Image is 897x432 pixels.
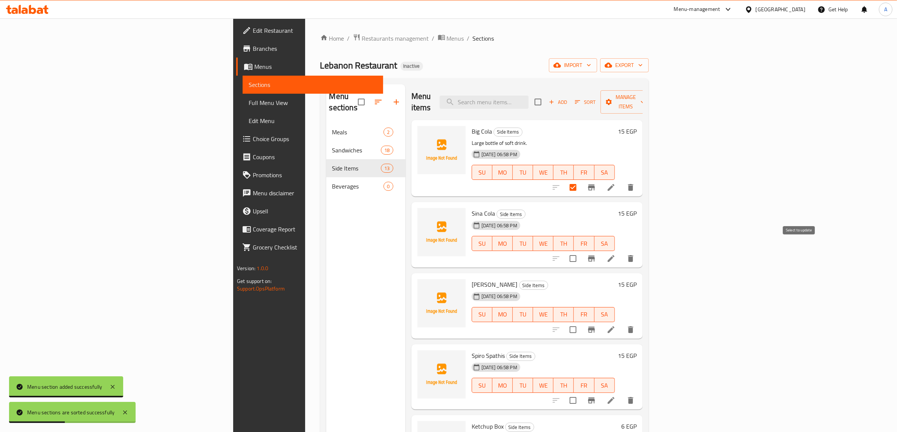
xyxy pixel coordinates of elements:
span: Menus [254,62,377,71]
span: Add [548,98,568,106]
span: Version: [237,263,255,273]
span: Big Cola [472,126,492,137]
a: Branches [236,40,383,58]
span: Side Items [507,352,535,361]
button: Add [546,96,570,108]
button: FR [574,236,594,251]
span: Inactive [400,63,423,69]
span: MO [495,238,510,249]
button: TH [553,378,574,393]
button: TH [553,307,574,322]
input: search [440,96,529,109]
button: SU [472,165,492,180]
span: SA [597,238,612,249]
span: Select to update [565,322,581,338]
span: Spiro Spathis [472,350,505,361]
span: 2 [384,129,393,136]
span: Menus [447,34,464,43]
h6: 15 EGP [618,208,637,219]
a: Edit Restaurant [236,21,383,40]
button: WE [533,165,553,180]
span: TU [516,238,530,249]
span: Beverages [332,182,384,191]
div: Side Items [497,210,526,219]
span: SA [597,309,612,320]
a: Edit menu item [607,183,616,192]
div: Side Items [505,423,534,432]
div: Menu sections are sorted successfully [27,408,115,417]
span: [DATE] 06:58 PM [478,151,520,158]
div: Sandwiches18 [326,141,405,159]
div: Meals2 [326,123,405,141]
span: Side Items [332,164,381,173]
button: delete [622,391,640,409]
button: Add section [387,93,405,111]
button: Branch-specific-item [582,391,601,409]
span: [PERSON_NAME] [472,279,518,290]
img: Schneider [417,279,466,327]
div: Inactive [400,62,423,71]
span: [DATE] 06:58 PM [478,364,520,371]
span: 1.0.0 [257,263,268,273]
span: Add item [546,96,570,108]
a: Edit menu item [607,325,616,334]
button: WE [533,378,553,393]
span: MO [495,167,510,178]
button: FR [574,378,594,393]
button: MO [492,236,513,251]
span: MO [495,309,510,320]
span: SU [475,167,489,178]
span: TU [516,167,530,178]
a: Menu disclaimer [236,184,383,202]
span: Select section [530,94,546,110]
span: A [884,5,887,14]
a: Menus [236,58,383,76]
span: Side Items [520,281,548,290]
span: SU [475,380,489,391]
span: Lebanon Restaurant [320,57,397,74]
span: TH [556,309,571,320]
a: Full Menu View [243,94,383,112]
span: Edit Menu [249,116,377,125]
a: Promotions [236,166,383,184]
button: Branch-specific-item [582,249,601,268]
span: Sina Cola [472,208,495,219]
button: Sort [573,96,597,108]
span: Sandwiches [332,146,381,155]
span: [DATE] 06:58 PM [478,222,520,229]
a: Edit menu item [607,396,616,405]
button: MO [492,307,513,322]
button: SA [594,236,615,251]
span: Sections [249,80,377,89]
span: FR [577,167,591,178]
button: SA [594,378,615,393]
span: Meals [332,128,384,137]
a: Upsell [236,202,383,220]
span: SA [597,380,612,391]
a: Support.OpsPlatform [237,284,285,294]
div: Side Items [506,352,535,361]
button: Manage items [601,90,651,114]
button: TU [513,378,533,393]
img: Big Cola [417,126,466,174]
div: [GEOGRAPHIC_DATA] [756,5,805,14]
span: Full Menu View [249,98,377,107]
div: items [384,182,393,191]
span: WE [536,380,550,391]
button: export [600,58,649,72]
span: Sections [473,34,494,43]
div: items [381,146,393,155]
span: FR [577,309,591,320]
span: Branches [253,44,377,53]
span: Edit Restaurant [253,26,377,35]
a: Edit Menu [243,112,383,130]
p: Large bottle of soft drink. [472,138,615,148]
button: Branch-specific-item [582,321,601,339]
button: SU [472,307,492,322]
button: FR [574,307,594,322]
h2: Menu items [411,91,431,113]
div: items [381,164,393,173]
